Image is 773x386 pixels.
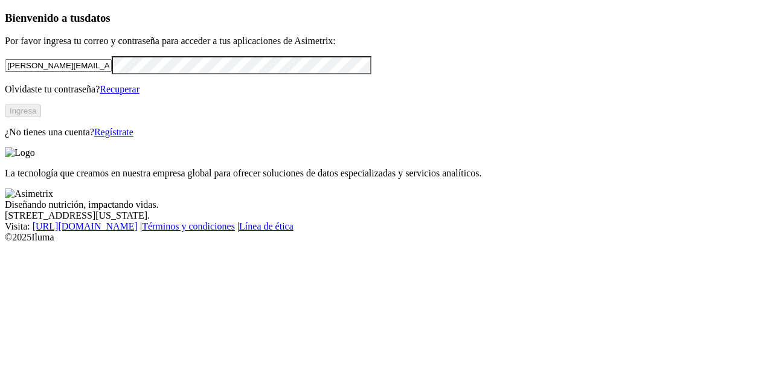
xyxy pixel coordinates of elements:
[5,36,768,47] p: Por favor ingresa tu correo y contraseña para acceder a tus aplicaciones de Asimetrix:
[94,127,133,137] a: Regístrate
[100,84,140,94] a: Recuperar
[5,84,768,95] p: Olvidaste tu contraseña?
[5,210,768,221] div: [STREET_ADDRESS][US_STATE].
[5,168,768,179] p: La tecnología que creamos en nuestra empresa global para ofrecer soluciones de datos especializad...
[5,147,35,158] img: Logo
[5,105,41,117] button: Ingresa
[5,11,768,25] h3: Bienvenido a tus
[5,221,768,232] div: Visita : | |
[5,127,768,138] p: ¿No tienes una cuenta?
[239,221,293,231] a: Línea de ética
[5,199,768,210] div: Diseñando nutrición, impactando vidas.
[5,188,53,199] img: Asimetrix
[142,221,235,231] a: Términos y condiciones
[5,59,112,72] input: Tu correo
[85,11,111,24] span: datos
[33,221,138,231] a: [URL][DOMAIN_NAME]
[5,232,768,243] div: © 2025 Iluma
